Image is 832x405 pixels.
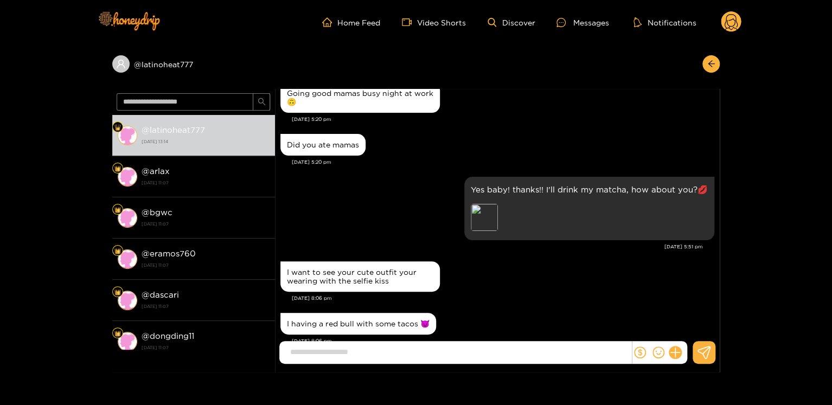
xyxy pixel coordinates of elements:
strong: @ dascari [142,290,179,299]
div: [DATE] 5:20 pm [292,158,714,166]
a: Home Feed [322,17,380,27]
span: video-camera [402,17,417,27]
strong: [DATE] 11:07 [142,260,270,270]
strong: [DATE] 13:14 [142,137,270,146]
img: conversation [118,291,137,310]
button: Notifications [630,17,699,28]
div: Sep. 26, 5:20 pm [280,134,366,156]
strong: @ latinoheat777 [142,125,205,134]
div: [DATE] 5:20 pm [292,115,714,123]
div: Going good mamas busy night at work 🙃 [287,89,433,106]
strong: [DATE] 11:07 [142,343,270,352]
img: conversation [118,249,137,269]
div: [DATE] 5:51 pm [280,243,703,250]
strong: @ arlax [142,166,170,176]
span: dollar [634,346,646,358]
strong: @ dongding11 [142,331,194,340]
img: Fan Level [114,165,121,172]
strong: [DATE] 11:07 [142,301,270,311]
strong: @ eramos760 [142,249,196,258]
div: Sep. 26, 5:51 pm [464,177,714,240]
button: search [253,93,270,111]
button: dollar [632,344,648,361]
span: user [116,59,126,69]
button: arrow-left [702,55,720,73]
strong: [DATE] 11:07 [142,178,270,188]
div: I want to see your cute outfit your wearing with the selfie kiss [287,268,433,285]
a: Discover [488,18,535,27]
img: Fan Level [114,207,121,213]
strong: @ bgwc [142,208,172,217]
img: Fan Level [114,124,121,131]
img: Fan Level [114,248,121,254]
img: conversation [118,208,137,228]
div: @latinoheat777 [112,55,275,73]
div: [DATE] 8:06 pm [292,294,714,302]
a: Video Shorts [402,17,466,27]
img: Fan Level [114,330,121,337]
div: Sep. 26, 8:06 pm [280,313,436,335]
span: arrow-left [707,60,715,69]
div: Sep. 26, 8:06 pm [280,261,440,292]
div: I having a red bull with some tacos 😈 [287,319,430,328]
strong: [DATE] 11:07 [142,219,270,229]
img: conversation [118,126,137,145]
div: Messages [556,16,609,29]
span: home [322,17,337,27]
img: Fan Level [114,289,121,295]
img: conversation [118,167,137,187]
p: Yes baby! thanks!! I'll drink my matcha, how about you?💋 [471,183,708,196]
div: Sep. 26, 5:20 pm [280,82,440,113]
div: Did you ate mamas [287,140,359,149]
span: smile [652,346,664,358]
img: conversation [118,332,137,351]
span: search [258,98,266,107]
div: [DATE] 8:06 pm [292,337,714,345]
